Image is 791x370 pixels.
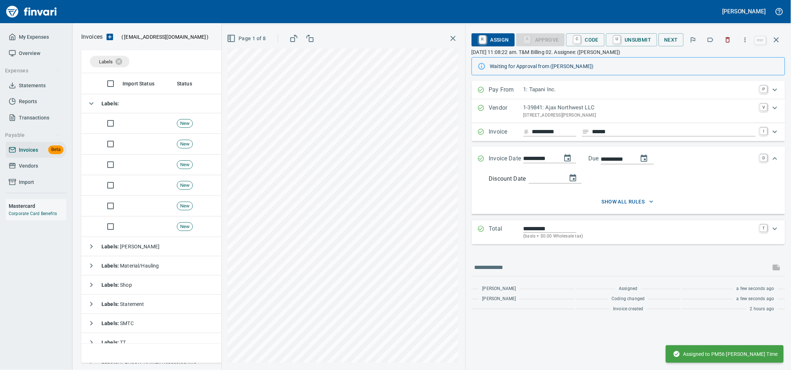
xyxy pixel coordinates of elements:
span: New [177,182,192,189]
h5: [PERSON_NAME] [722,8,766,15]
strong: Labels : [102,101,119,106]
span: show all rules [492,197,763,206]
div: Expand [472,123,785,141]
p: Invoices [81,33,103,41]
button: Discard [720,32,736,48]
div: Expand [472,99,785,123]
strong: Labels : [102,263,120,269]
button: show all rules [489,195,766,209]
p: ( ) [117,33,209,41]
span: SMTC [102,320,134,326]
strong: Labels : [102,244,120,249]
span: Next [664,35,678,45]
span: New [177,203,192,210]
span: Expenses [5,66,60,75]
button: change date [559,150,576,167]
p: Discount Date [489,175,526,183]
p: 1: Tapani Inc. [523,85,756,94]
div: Expand [472,81,785,99]
strong: Labels : [102,282,120,288]
a: Reports [6,93,66,110]
div: Expand [472,220,785,244]
a: Import [6,174,66,190]
span: Material/Hauling [102,263,159,269]
button: Upload an Invoice [103,33,117,41]
p: Invoice Date [489,154,523,164]
span: My Expenses [19,33,49,42]
span: Shop [102,282,132,288]
a: esc [755,36,766,44]
p: Pay From [489,85,523,95]
button: Flag [685,32,701,48]
img: Finvari [4,3,59,20]
span: TT [102,340,126,345]
td: [DATE] [221,113,261,134]
p: Total [489,224,523,240]
span: Payable [5,131,60,140]
a: Corporate Card Benefits [9,211,57,216]
div: Labels [90,56,129,67]
span: Code [572,34,599,46]
button: [PERSON_NAME] [721,6,768,17]
nav: breadcrumb [81,33,103,41]
button: More [737,32,753,48]
button: Labels [703,32,718,48]
p: (basis + $0.00 Wholesale tax) [523,233,756,240]
span: Labels [99,59,113,64]
span: Overview [19,49,40,58]
a: Transactions [6,110,66,126]
button: Payable [2,129,63,142]
span: [PERSON_NAME] [483,295,516,303]
span: a few seconds ago [737,295,774,303]
p: Invoice [489,127,523,137]
a: U [614,35,621,43]
h6: Mastercard [9,202,66,210]
span: New [177,141,192,148]
span: a few seconds ago [737,285,774,293]
td: [DATE] [221,155,261,175]
span: Status [177,79,192,88]
a: P [760,85,767,93]
span: Status [177,79,202,88]
a: InvoicesBeta [6,142,66,158]
span: New [177,120,192,127]
td: [DATE] [221,196,261,216]
span: Reports [19,97,37,106]
td: [DATE] [221,134,261,155]
td: [DATE] [221,175,261,196]
a: T [760,224,767,232]
button: Expenses [2,64,63,77]
div: Expand [472,172,785,215]
span: Import [19,178,34,187]
span: Statement [102,301,144,307]
button: UUnsubmit [606,33,657,46]
button: change due date [635,150,653,167]
div: Coding Required [516,36,565,42]
svg: Invoice number [523,127,529,136]
p: Due [589,154,623,163]
a: Statements [6,77,66,94]
span: 2 hours ago [750,306,774,313]
button: change discount date [564,169,582,187]
span: [PERSON_NAME] [483,285,516,293]
span: Invoice created [613,306,644,313]
a: Overview [6,45,66,62]
button: Next [659,33,684,47]
span: Assigned [619,285,638,293]
a: I [760,127,767,135]
p: [STREET_ADDRESS][PERSON_NAME] [523,112,756,119]
a: My Expenses [6,29,66,45]
a: D [760,154,767,161]
strong: Labels : [102,320,120,326]
a: R [479,35,486,43]
div: Expand [472,147,785,171]
span: Transactions [19,113,49,122]
a: Vendors [6,158,66,174]
div: Waiting for Approval from ([PERSON_NAME]) [490,60,779,73]
button: CCode [566,33,605,46]
span: Import Status [123,79,154,88]
span: Unsubmit [612,34,651,46]
span: New [177,223,192,230]
span: New [177,161,192,168]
